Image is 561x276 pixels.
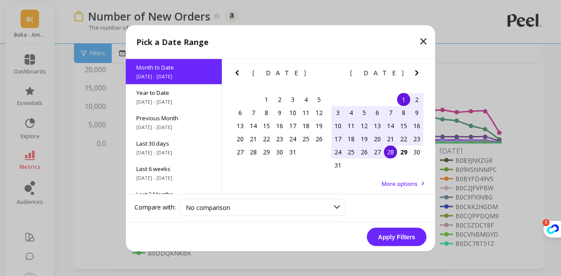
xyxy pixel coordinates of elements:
span: [DATE] - [DATE] [136,149,211,156]
span: [DATE] - [DATE] [136,98,211,105]
div: Choose Thursday, July 3rd, 2025 [286,93,299,106]
div: Choose Saturday, August 30th, 2025 [410,145,423,158]
div: Choose Sunday, July 6th, 2025 [234,106,247,119]
div: Choose Saturday, July 19th, 2025 [312,119,326,132]
span: Last 30 days [136,139,211,147]
div: Choose Thursday, August 14th, 2025 [384,119,397,132]
div: Choose Saturday, July 5th, 2025 [312,93,326,106]
div: Choose Saturday, July 12th, 2025 [312,106,326,119]
span: No comparison [186,203,230,211]
button: Next Month [412,67,426,81]
div: Choose Monday, August 11th, 2025 [344,119,358,132]
div: Choose Friday, July 18th, 2025 [299,119,312,132]
div: Choose Sunday, July 13th, 2025 [234,119,247,132]
div: Choose Thursday, July 24th, 2025 [286,132,299,145]
div: Choose Friday, August 29th, 2025 [397,145,410,158]
div: Choose Sunday, July 20th, 2025 [234,132,247,145]
div: Choose Saturday, August 16th, 2025 [410,119,423,132]
span: [DATE] - [DATE] [136,123,211,130]
div: Choose Sunday, August 24th, 2025 [331,145,344,158]
div: Choose Monday, August 25th, 2025 [344,145,358,158]
div: Choose Friday, August 15th, 2025 [397,119,410,132]
button: Apply Filters [367,227,426,246]
span: [DATE] [350,69,405,76]
span: Year to Date [136,88,211,96]
div: Choose Tuesday, August 19th, 2025 [358,132,371,145]
div: Choose Thursday, August 21st, 2025 [384,132,397,145]
div: Choose Friday, August 1st, 2025 [397,93,410,106]
div: Choose Wednesday, July 23rd, 2025 [273,132,286,145]
div: Choose Sunday, August 10th, 2025 [331,119,344,132]
div: Choose Monday, July 7th, 2025 [247,106,260,119]
div: Choose Wednesday, July 16th, 2025 [273,119,286,132]
div: Choose Sunday, August 3rd, 2025 [331,106,344,119]
div: Choose Tuesday, July 1st, 2025 [260,93,273,106]
div: Choose Monday, July 14th, 2025 [247,119,260,132]
div: Choose Thursday, August 28th, 2025 [384,145,397,158]
div: month 2025-07 [234,93,326,158]
span: [DATE] - [DATE] [136,174,211,181]
div: Choose Sunday, August 17th, 2025 [331,132,344,145]
button: Next Month [314,67,328,81]
div: Choose Friday, July 11th, 2025 [299,106,312,119]
label: Compare with: [135,203,176,212]
span: Previous Month [136,114,211,122]
div: Choose Friday, July 4th, 2025 [299,93,312,106]
div: Choose Monday, July 28th, 2025 [247,145,260,158]
div: Choose Monday, July 21st, 2025 [247,132,260,145]
div: Choose Wednesday, August 27th, 2025 [371,145,384,158]
span: Last 3 Months [136,190,211,198]
div: Choose Tuesday, August 26th, 2025 [358,145,371,158]
div: Choose Friday, July 25th, 2025 [299,132,312,145]
div: Choose Wednesday, August 20th, 2025 [371,132,384,145]
span: More options [382,179,418,187]
div: Choose Tuesday, July 8th, 2025 [260,106,273,119]
span: Month to Date [136,63,211,71]
div: month 2025-08 [331,93,423,171]
span: [DATE] - [DATE] [136,73,211,80]
div: Choose Tuesday, July 29th, 2025 [260,145,273,158]
button: Previous Month [232,67,246,81]
span: Last 6 weeks [136,164,211,172]
button: Previous Month [330,67,344,81]
div: Choose Wednesday, July 30th, 2025 [273,145,286,158]
div: Choose Thursday, July 10th, 2025 [286,106,299,119]
div: Choose Thursday, July 17th, 2025 [286,119,299,132]
span: [DATE] [252,69,307,76]
div: Choose Tuesday, August 12th, 2025 [358,119,371,132]
div: Choose Wednesday, August 13th, 2025 [371,119,384,132]
div: Choose Wednesday, July 9th, 2025 [273,106,286,119]
div: Choose Friday, August 22nd, 2025 [397,132,410,145]
div: Choose Monday, August 18th, 2025 [344,132,358,145]
div: Choose Sunday, July 27th, 2025 [234,145,247,158]
div: Choose Tuesday, July 15th, 2025 [260,119,273,132]
div: Choose Friday, August 8th, 2025 [397,106,410,119]
div: Choose Saturday, August 23rd, 2025 [410,132,423,145]
div: Choose Saturday, August 2nd, 2025 [410,93,423,106]
div: Choose Thursday, July 31st, 2025 [286,145,299,158]
div: Choose Saturday, July 26th, 2025 [312,132,326,145]
div: Choose Tuesday, July 22nd, 2025 [260,132,273,145]
div: Choose Thursday, August 7th, 2025 [384,106,397,119]
div: Choose Wednesday, August 6th, 2025 [371,106,384,119]
div: Choose Wednesday, July 2nd, 2025 [273,93,286,106]
div: Choose Sunday, August 31st, 2025 [331,158,344,171]
div: Choose Saturday, August 9th, 2025 [410,106,423,119]
div: Choose Tuesday, August 5th, 2025 [358,106,371,119]
div: Choose Monday, August 4th, 2025 [344,106,358,119]
p: Pick a Date Range [136,35,209,48]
